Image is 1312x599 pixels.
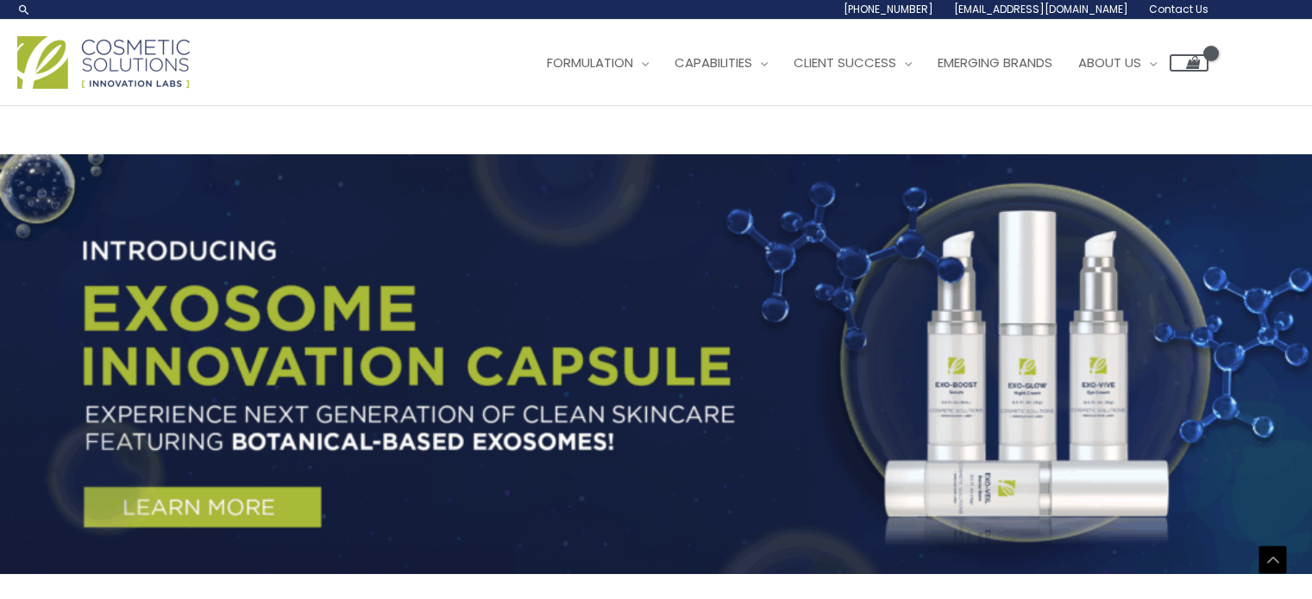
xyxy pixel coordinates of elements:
[675,53,752,72] span: Capabilities
[534,37,662,89] a: Formulation
[1170,54,1208,72] a: View Shopping Cart, empty
[1149,2,1208,16] span: Contact Us
[925,37,1065,89] a: Emerging Brands
[521,37,1208,89] nav: Site Navigation
[954,2,1128,16] span: [EMAIL_ADDRESS][DOMAIN_NAME]
[938,53,1052,72] span: Emerging Brands
[1065,37,1170,89] a: About Us
[547,53,633,72] span: Formulation
[781,37,925,89] a: Client Success
[844,2,933,16] span: [PHONE_NUMBER]
[17,3,31,16] a: Search icon link
[794,53,896,72] span: Client Success
[1078,53,1141,72] span: About Us
[17,36,190,89] img: Cosmetic Solutions Logo
[662,37,781,89] a: Capabilities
